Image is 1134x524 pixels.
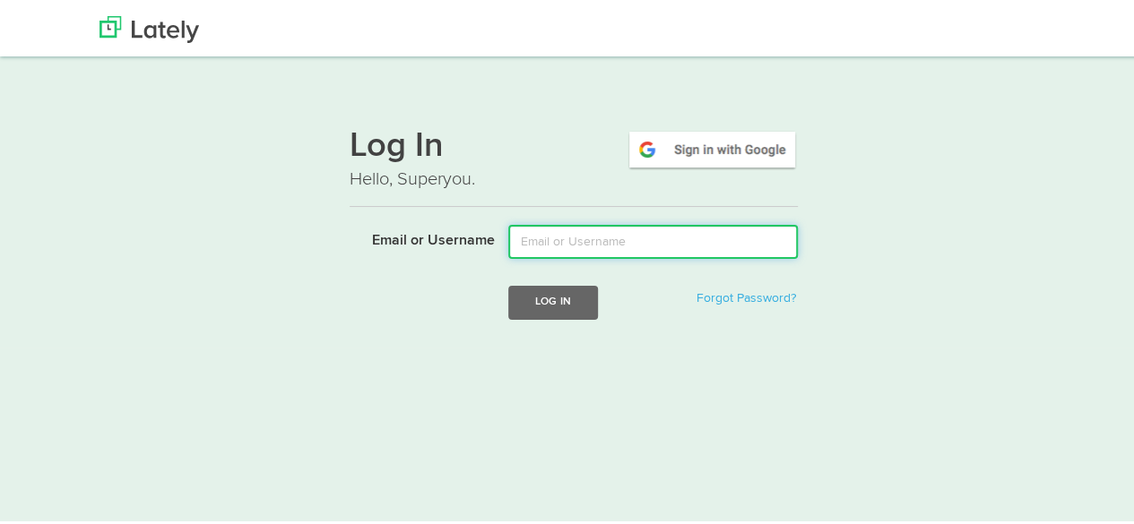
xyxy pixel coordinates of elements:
a: Forgot Password? [697,289,796,302]
button: Log In [508,283,598,316]
label: Email or Username [336,222,495,249]
input: Email or Username [508,222,798,256]
h1: Log In [350,126,798,164]
img: google-signin.png [627,126,798,168]
p: Hello, Superyou. [350,164,798,190]
img: Lately [100,13,199,40]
